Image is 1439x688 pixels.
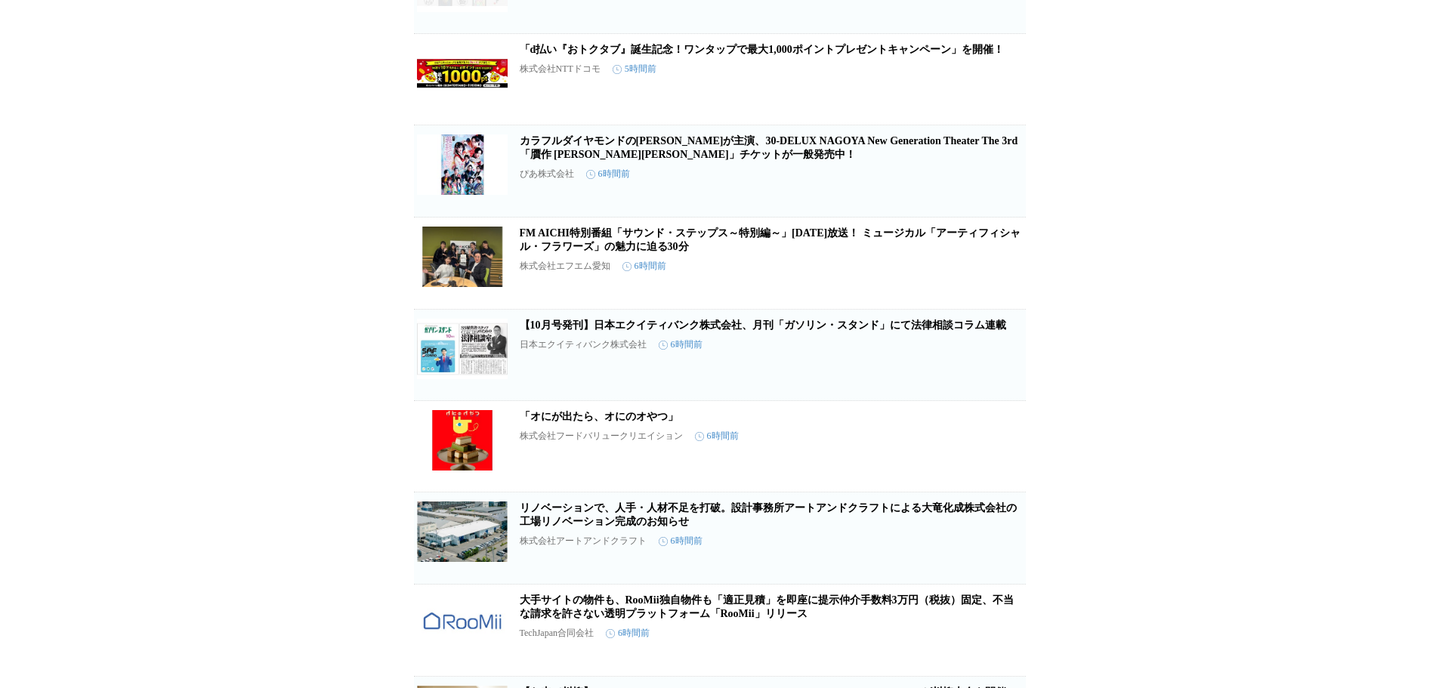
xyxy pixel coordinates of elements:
[586,168,630,180] time: 6時間前
[417,134,508,195] img: カラフルダイヤモンドの設楽賢が主演、30-DELUX NAGOYA New Generation Theater The 3rd「贋作 義経千本桜」チケットが一般発売中！
[520,338,647,351] p: 日本エクイティバンク株式会社
[520,627,594,640] p: TechJapan合同会社
[417,227,508,287] img: FM AICHI特別番組「サウンド・ステップス～特別編～」10月19日（日）放送！ ミュージカル「アーティフィシャル・フラワーズ」の魅力に迫る30分
[520,535,647,548] p: 株式会社アートアンドクラフト
[520,168,574,180] p: ぴあ株式会社
[695,430,739,443] time: 6時間前
[417,594,508,654] img: 大手サイトの物件も、RooMii独自物件も「適正見積」を即座に提示仲介手数料3万円（税抜）固定、不当な請求を許さない透明プラットフォーム「RooMii」リリース
[520,63,601,76] p: 株式会社NTTドコモ
[417,501,508,562] img: リノベーションで、人手・人材不足を打破。設計事務所アートアンドクラフトによる大竜化成株式会社の工場リノベーション完成のお知らせ
[606,627,650,640] time: 6時間前
[520,135,1018,160] a: カラフルダイヤモンドの[PERSON_NAME]が主演、30-DELUX NAGOYA New Generation Theater The 3rd「贋作 [PERSON_NAME][PERSO...
[520,430,683,443] p: 株式会社フードバリュークリエイション
[613,63,656,76] time: 5時間前
[417,43,508,103] img: 「d払い『おトクタブ』誕生記念！ワンタップで最大1,000ポイントプレゼントキャンペーン」を開催！
[520,319,1006,331] a: 【10月号発刊】日本エクイティバンク株式会社、月刊「ガソリン・スタンド」にて法律相談コラム連載
[520,260,610,273] p: 株式会社エフエム愛知
[520,594,1014,619] a: 大手サイトの物件も、RooMii独自物件も「適正見積」を即座に提示仲介手数料3万円（税抜）固定、不当な請求を許さない透明プラットフォーム「RooMii」リリース
[520,411,678,422] a: 「オにが出たら、オにのオやつ」
[520,502,1017,527] a: リノベーションで、人手・人材不足を打破。設計事務所アートアンドクラフトによる大竜化成株式会社の工場リノベーション完成のお知らせ
[659,338,703,351] time: 6時間前
[659,535,703,548] time: 6時間前
[622,260,666,273] time: 6時間前
[520,44,1004,55] a: 「d払い『おトクタブ』誕生記念！ワンタップで最大1,000ポイントプレゼントキャンペーン」を開催！
[417,410,508,470] img: 「オにが出たら、オにのオやつ」
[417,319,508,379] img: 【10月号発刊】日本エクイティバンク株式会社、月刊「ガソリン・スタンド」にて法律相談コラム連載
[520,227,1021,252] a: FM AICHI特別番組「サウンド・ステップス～特別編～」[DATE]放送！ ミュージカル「アーティフィシャル・フラワーズ」の魅力に迫る30分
